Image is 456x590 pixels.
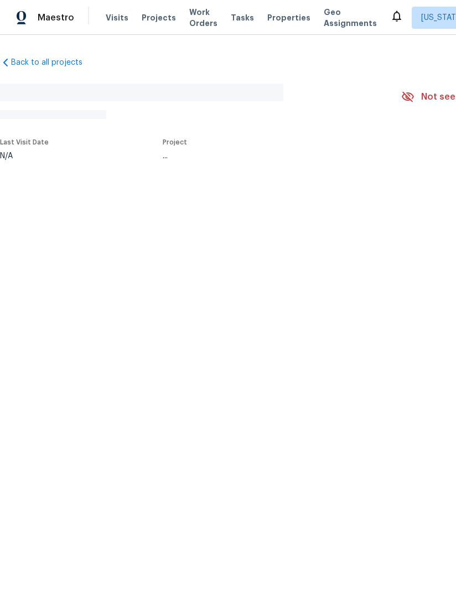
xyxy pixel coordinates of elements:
div: ... [163,152,375,160]
span: Tasks [231,14,254,22]
span: Work Orders [189,7,217,29]
span: Geo Assignments [324,7,377,29]
span: Projects [142,12,176,23]
span: Properties [267,12,310,23]
span: Maestro [38,12,74,23]
span: Visits [106,12,128,23]
span: Project [163,139,187,146]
